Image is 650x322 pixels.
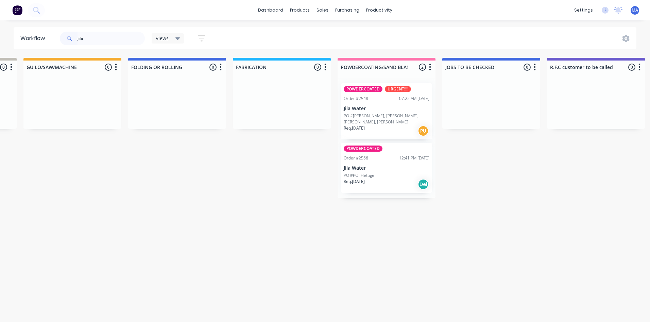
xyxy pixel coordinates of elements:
div: 07:22 AM [DATE] [399,96,429,102]
p: Jila Water [344,165,429,171]
div: POWDERCOATEDOrder #256612:41 PM [DATE]Jila WaterPO #PO- HettigeReq.[DATE]Del [341,143,432,193]
div: POWDERCOATED [344,86,382,92]
p: Jila Water [344,106,429,112]
div: Order #2566 [344,155,368,161]
div: productivity [363,5,396,15]
div: 12:41 PM [DATE] [399,155,429,161]
div: settings [571,5,596,15]
div: purchasing [332,5,363,15]
div: products [287,5,313,15]
span: MA [632,7,638,13]
p: Req. [DATE] [344,179,365,185]
p: Req. [DATE] [344,125,365,131]
p: PO #[PERSON_NAME], [PERSON_NAME], [PERSON_NAME], [PERSON_NAME] [344,113,429,125]
p: PO #PO- Hettige [344,172,374,179]
input: Search for orders... [78,32,145,45]
div: POWDERCOATEDURGENT!!!!Order #254807:22 AM [DATE]Jila WaterPO #[PERSON_NAME], [PERSON_NAME], [PERS... [341,83,432,139]
img: Factory [12,5,22,15]
div: Workflow [20,34,48,43]
div: URGENT!!!! [385,86,411,92]
div: PU [418,125,429,136]
span: Views [156,35,169,42]
div: sales [313,5,332,15]
div: Del [418,179,429,190]
div: Order #2548 [344,96,368,102]
div: POWDERCOATED [344,146,382,152]
a: dashboard [255,5,287,15]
